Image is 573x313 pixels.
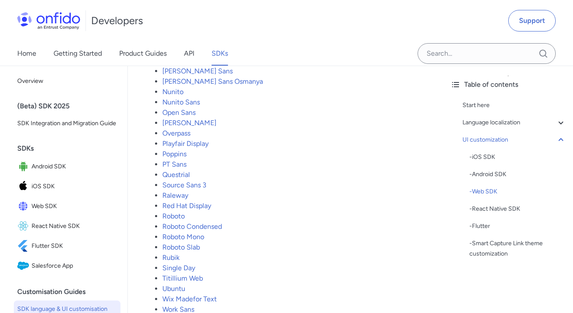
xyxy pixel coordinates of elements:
[162,233,204,241] a: Roboto Mono
[32,260,117,272] span: Salesforce App
[469,238,566,259] a: -Smart Capture Link theme customization
[418,43,556,64] input: Onfido search input field
[14,73,120,90] a: Overview
[162,212,185,220] a: Roboto
[32,240,117,252] span: Flutter SDK
[17,240,32,252] img: IconFlutter SDK
[162,274,203,282] a: Titillium Web
[162,295,217,303] a: Wix Madefor Text
[17,180,32,193] img: IconiOS SDK
[17,140,124,157] div: SDKs
[162,202,211,210] a: Red Hat Display
[469,152,566,162] div: - iOS SDK
[469,152,566,162] a: -iOS SDK
[162,150,187,158] a: Poppins
[17,200,32,212] img: IconWeb SDK
[462,100,566,111] a: Start here
[17,161,32,173] img: IconAndroid SDK
[32,161,117,173] span: Android SDK
[162,119,216,127] a: [PERSON_NAME]
[162,139,209,148] a: Playfair Display
[14,157,120,176] a: IconAndroid SDKAndroid SDK
[162,77,263,85] a: [PERSON_NAME] Sans Osmanya
[162,171,190,179] a: Questrial
[469,169,566,180] a: -Android SDK
[17,220,32,232] img: IconReact Native SDK
[162,285,185,293] a: Ubuntu
[462,117,566,128] a: Language localization
[469,169,566,180] div: - Android SDK
[469,221,566,231] a: -Flutter
[469,187,566,197] div: - Web SDK
[14,256,120,275] a: IconSalesforce AppSalesforce App
[162,181,206,189] a: Source Sans 3
[162,129,190,137] a: Overpass
[17,118,117,129] span: SDK Integration and Migration Guide
[162,253,180,262] a: Rubik
[450,79,566,90] div: Table of contents
[17,76,117,86] span: Overview
[162,191,188,199] a: Raleway
[469,187,566,197] a: -Web SDK
[17,12,80,29] img: Onfido Logo
[469,238,566,259] div: - Smart Capture Link theme customization
[162,160,187,168] a: PT Sans
[462,135,566,145] a: UI customization
[212,41,228,66] a: SDKs
[162,98,200,106] a: Nunito Sans
[508,10,556,32] a: Support
[17,98,124,115] div: (Beta) SDK 2025
[32,220,117,232] span: React Native SDK
[14,115,120,132] a: SDK Integration and Migration Guide
[14,197,120,216] a: IconWeb SDKWeb SDK
[469,204,566,214] a: -React Native SDK
[17,260,32,272] img: IconSalesforce App
[162,222,222,231] a: Roboto Condensed
[162,243,200,251] a: Roboto Slab
[469,221,566,231] div: - Flutter
[162,88,184,96] a: Nunito
[162,108,196,117] a: Open Sans
[162,67,233,75] a: [PERSON_NAME] Sans
[184,41,194,66] a: API
[469,204,566,214] div: - React Native SDK
[17,283,124,300] div: Customisation Guides
[17,41,36,66] a: Home
[32,200,117,212] span: Web SDK
[32,180,117,193] span: iOS SDK
[162,264,195,272] a: Single Day
[14,237,120,256] a: IconFlutter SDKFlutter SDK
[119,41,167,66] a: Product Guides
[14,217,120,236] a: IconReact Native SDKReact Native SDK
[54,41,102,66] a: Getting Started
[91,14,143,28] h1: Developers
[14,177,120,196] a: IconiOS SDKiOS SDK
